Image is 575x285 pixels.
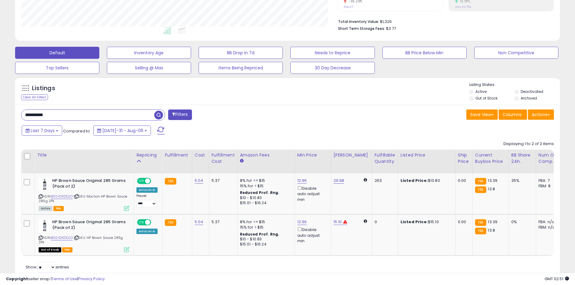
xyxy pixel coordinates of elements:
[521,89,543,94] label: Deactivated
[39,247,61,252] span: All listings that are currently out of stock and unavailable for purchase on Amazon
[455,5,471,9] small: Prev: 34.75%
[37,152,131,158] div: Title
[240,183,290,189] div: 15% for > $15
[297,178,307,184] a: 12.96
[545,276,569,282] span: 2025-08-14 02:51 GMT
[212,178,233,183] div: 5.37
[52,219,126,232] b: HP Brown Sauce Original 285 Grams (Pack of 2)
[488,178,497,183] span: 13.39
[39,235,123,244] span: | SKU: HP Brown Sauce 285g 2Pk
[15,47,99,59] button: Default
[375,178,393,183] div: 263
[136,152,160,158] div: Repricing
[53,206,64,211] span: FBA
[338,17,549,25] li: $1,326
[386,26,396,31] span: $3.77
[150,220,160,225] span: OFF
[297,226,326,244] div: Disable auto adjust min
[521,96,537,101] label: Archived
[165,152,189,158] div: Fulfillment
[195,152,206,158] div: Cost
[32,84,55,93] h5: Listings
[107,47,191,59] button: Inventory Age
[334,219,342,225] a: 15.10
[240,242,290,247] div: $15.01 - $16.24
[297,219,307,225] a: 12.96
[93,125,151,136] button: [DATE]-31 - Aug-06
[475,178,486,185] small: FBA
[401,178,428,183] b: Listed Price:
[344,5,353,9] small: Prev: 17
[31,128,55,134] span: Last 7 Days
[338,19,379,24] b: Total Inventory Value:
[15,62,99,74] button: Top Sellers
[475,219,486,226] small: FBA
[240,237,290,242] div: $10 - $10.83
[107,62,191,74] button: Selling @ Max
[475,96,497,101] label: Out of Stock
[199,62,283,74] button: Items Being Repriced
[401,152,453,158] div: Listed Price
[334,178,344,184] a: 29.98
[212,152,235,165] div: Fulfillment Cost
[63,128,91,134] span: Compared to:
[212,219,233,225] div: 5.37
[511,219,531,225] div: 0%
[375,219,393,225] div: 0
[474,47,558,59] button: Non Competitive
[165,178,176,185] small: FBA
[240,219,290,225] div: 8% for <= $15
[528,109,554,120] button: Actions
[21,94,48,100] div: Clear All Filters
[22,125,62,136] button: Last 7 Days
[240,158,244,164] small: Amazon Fees.
[499,109,527,120] button: Columns
[297,152,328,158] div: Min Price
[39,219,129,252] div: ASIN:
[39,219,51,231] img: 314wMs25HnL._SL40_.jpg
[538,152,561,165] div: Num of Comp.
[511,152,533,165] div: BB Share 24h.
[538,183,558,189] div: FBM: 8
[51,235,73,240] a: B0042KDDJO
[401,219,428,225] b: Listed Price:
[503,141,554,147] div: Displaying 1 to 2 of 2 items
[290,62,375,74] button: 30 Day Decrease
[52,178,126,191] b: HP Brown Sauce Original 285 Grams (Pack of 2)
[375,152,395,165] div: Fulfillable Quantity
[240,225,290,230] div: 15% for > $15
[195,219,203,225] a: 5.04
[475,89,487,94] label: Active
[488,186,495,192] span: 13.8
[168,109,192,120] button: Filters
[138,179,145,184] span: ON
[136,194,158,207] div: Preset:
[475,228,486,234] small: FBA
[52,276,77,282] a: Terms of Use
[458,219,468,225] div: 0.00
[240,178,290,183] div: 8% for <= $15
[240,195,290,201] div: $10 - $10.83
[338,26,385,31] b: Short Term Storage Fees:
[401,219,451,225] div: $15.10
[538,219,558,225] div: FBA: n/a
[401,178,451,183] div: $13.80
[150,179,160,184] span: OFF
[334,152,369,158] div: [PERSON_NAME]
[39,206,53,211] span: All listings currently available for purchase on Amazon
[39,194,127,203] span: | SKU: Mochan HP Brown Sauce 285g 2Pk
[488,219,497,225] span: 13.39
[102,128,143,134] span: [DATE]-31 - Aug-06
[6,276,28,282] strong: Copyright
[475,152,506,165] div: Current Buybox Price
[511,178,531,183] div: 35%
[290,47,375,59] button: Needs to Reprice
[138,220,145,225] span: ON
[6,276,105,282] div: seller snap | |
[195,178,203,184] a: 5.04
[503,112,522,118] span: Columns
[136,187,158,193] div: Amazon AI
[51,194,73,199] a: B0042KDDJO
[458,178,468,183] div: 0.00
[475,186,486,193] small: FBA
